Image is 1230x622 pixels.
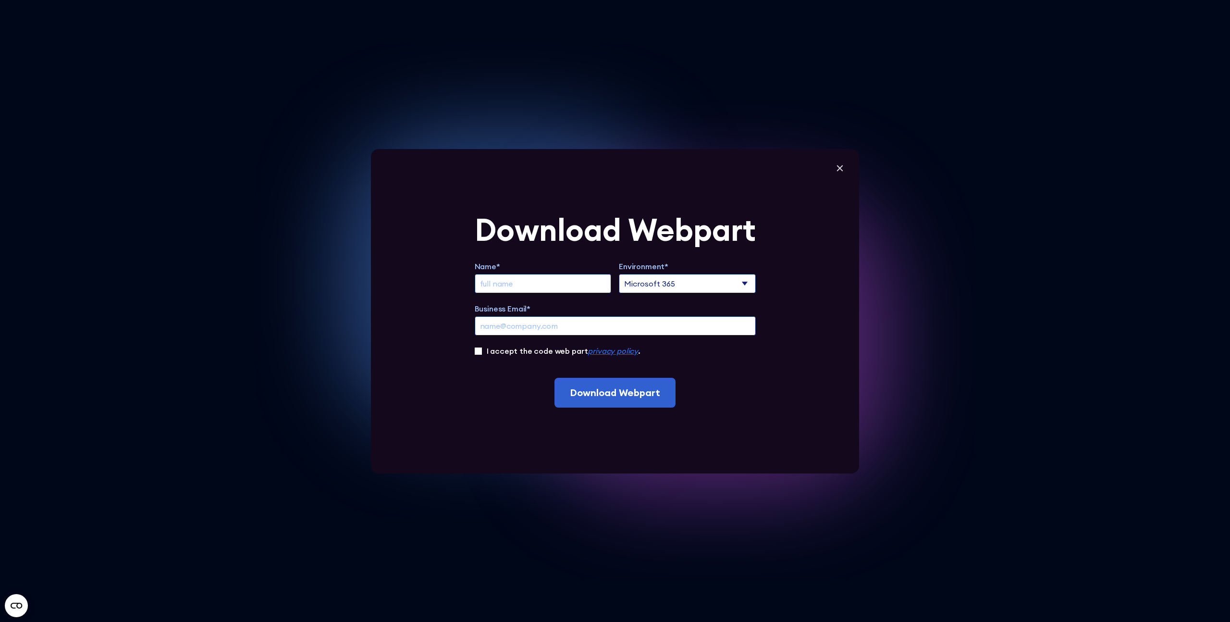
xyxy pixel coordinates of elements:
label: Environment* [619,261,756,272]
iframe: Chat Widget [1057,510,1230,622]
div: Download Webpart [475,214,756,245]
a: privacy policy [588,346,638,356]
input: full name [475,274,612,293]
label: I accept the code web part . [487,345,640,357]
form: Extend Trial [475,214,756,408]
label: Business Email* [475,303,756,314]
label: Name* [475,261,612,272]
input: name@company.com [475,316,756,336]
input: Download Webpart [554,378,676,408]
button: Open CMP widget [5,594,28,617]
